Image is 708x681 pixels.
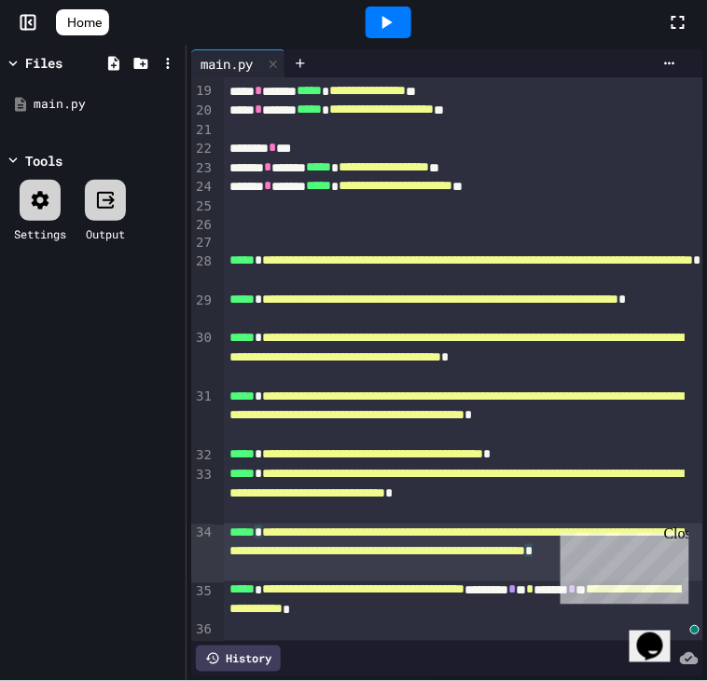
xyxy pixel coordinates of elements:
[191,197,215,216] div: 25
[25,53,62,73] div: Files
[56,9,109,35] a: Home
[191,447,215,467] div: 32
[553,525,689,605] iframe: chat widget
[191,330,215,388] div: 30
[191,252,215,292] div: 28
[191,292,215,331] div: 29
[191,82,215,102] div: 19
[67,13,102,32] span: Home
[191,583,215,622] div: 35
[86,225,125,242] div: Output
[14,225,66,242] div: Settings
[191,621,215,640] div: 36
[630,606,689,662] iframe: chat widget
[191,54,262,74] div: main.py
[191,159,215,179] div: 23
[191,388,215,447] div: 31
[191,216,215,235] div: 26
[191,102,215,121] div: 20
[191,234,215,252] div: 27
[34,95,179,114] div: main.py
[191,467,215,525] div: 33
[191,49,285,77] div: main.py
[25,151,62,170] div: Tools
[191,178,215,197] div: 24
[196,646,281,672] div: History
[7,7,129,118] div: Chat with us now!Close
[191,140,215,159] div: 22
[191,524,215,583] div: 34
[191,121,215,140] div: 21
